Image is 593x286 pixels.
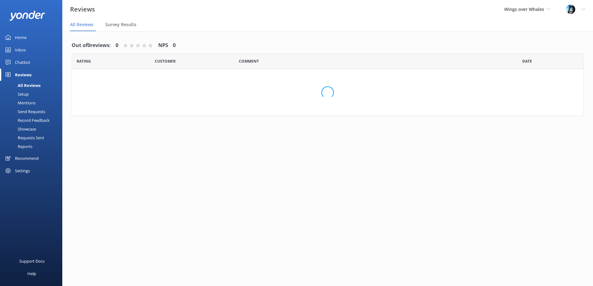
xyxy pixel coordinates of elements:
[15,44,26,56] div: Inbox
[9,11,45,21] img: yonder-white-logo.png
[15,31,26,44] div: Home
[70,21,93,28] span: All Reviews
[15,164,30,177] div: Settings
[504,6,544,12] span: Wings over Whales
[72,41,111,50] h4: Out of 0 reviews:
[4,125,62,133] a: Showcase
[566,5,575,14] img: 145-1635463833.jpg
[4,98,36,107] div: Mentions
[4,133,44,142] div: Requests Sent
[239,58,259,64] span: Question
[4,98,62,107] a: Mentions
[173,41,176,50] h4: 0
[158,41,168,50] h4: NPS
[4,90,29,98] div: Setup
[77,58,91,64] span: Date
[19,255,45,267] div: Support Docs
[155,58,176,64] span: Date
[4,81,62,90] a: All Reviews
[4,81,40,90] div: All Reviews
[4,142,32,151] div: Reports
[4,116,62,125] a: Record Feedback
[105,21,136,28] span: Survey Results
[4,133,62,142] a: Requests Sent
[4,107,45,116] div: Send Requests
[27,267,36,280] div: Help
[15,56,30,69] div: Chatbot
[4,125,36,133] div: Showcase
[15,152,39,164] div: Recommend
[70,4,95,14] h3: Reviews
[4,142,62,151] a: Reports
[4,116,50,125] div: Record Feedback
[4,107,62,116] a: Send Requests
[15,69,31,81] div: Reviews
[4,90,62,98] a: Setup
[522,58,532,64] span: Date
[116,41,118,50] h4: 0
